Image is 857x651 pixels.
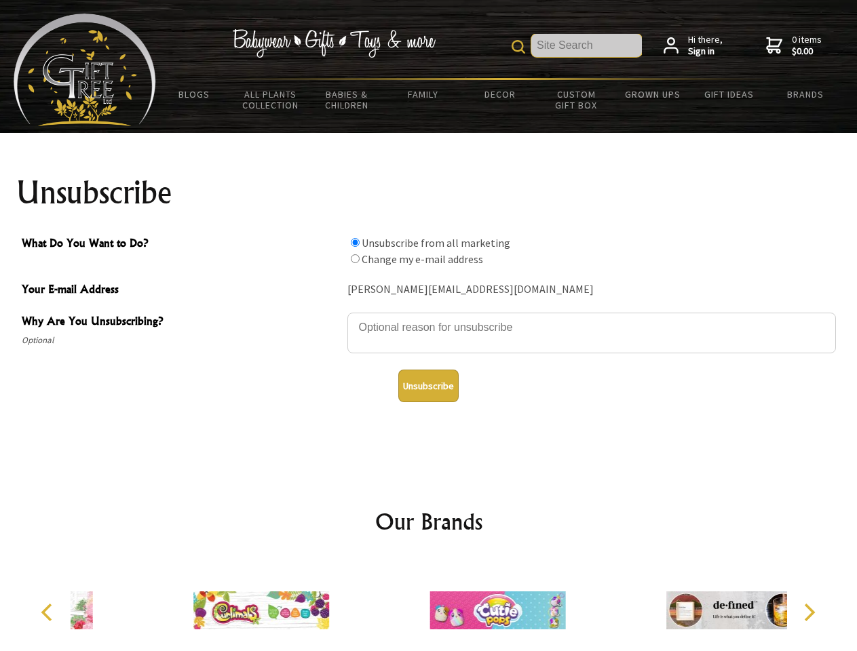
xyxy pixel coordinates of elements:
strong: $0.00 [792,45,822,58]
a: BLOGS [156,80,233,108]
span: What Do You Want to Do? [22,235,341,254]
span: Why Are You Unsubscribing? [22,313,341,332]
span: Your E-mail Address [22,281,341,300]
img: Babywear - Gifts - Toys & more [232,29,436,58]
a: Grown Ups [614,80,691,108]
strong: Sign in [688,45,723,58]
button: Previous [34,597,64,627]
input: What Do You Want to Do? [351,238,360,247]
a: Gift Ideas [691,80,767,108]
h2: Our Brands [27,505,831,538]
span: Hi there, [688,34,723,58]
button: Next [794,597,824,627]
a: Hi there,Sign in [664,34,723,58]
div: [PERSON_NAME][EMAIL_ADDRESS][DOMAIN_NAME] [347,279,836,300]
a: Custom Gift Box [538,80,615,119]
a: Family [385,80,462,108]
a: Babies & Children [309,80,385,119]
span: 0 items [792,33,822,58]
img: Babyware - Gifts - Toys and more... [14,14,156,126]
a: All Plants Collection [233,80,309,119]
span: Optional [22,332,341,349]
a: Decor [461,80,538,108]
img: product search [512,40,525,54]
button: Unsubscribe [398,370,459,402]
textarea: Why Are You Unsubscribing? [347,313,836,353]
a: Brands [767,80,844,108]
label: Unsubscribe from all marketing [362,236,510,250]
h1: Unsubscribe [16,176,841,209]
label: Change my e-mail address [362,252,483,266]
input: What Do You Want to Do? [351,254,360,263]
a: 0 items$0.00 [766,34,822,58]
input: Site Search [531,34,642,57]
